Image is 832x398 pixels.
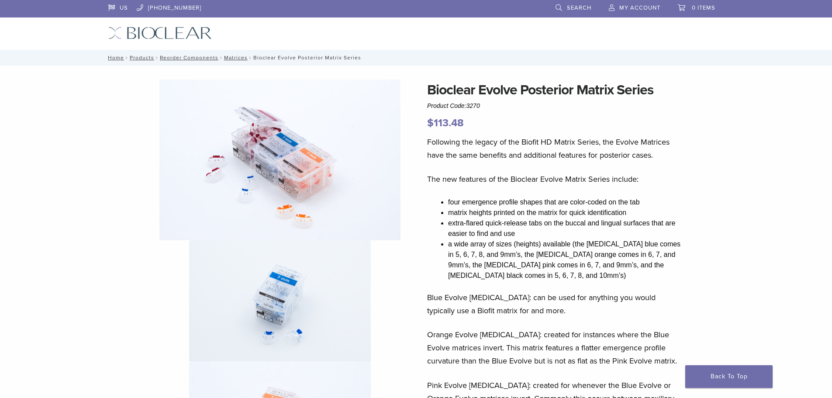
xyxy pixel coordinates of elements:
[448,218,684,239] li: extra-flared quick-release tabs on the buccal and lingual surfaces that are easier to find and use
[248,55,253,60] span: /
[154,55,160,60] span: /
[567,4,591,11] span: Search
[218,55,224,60] span: /
[108,27,212,39] img: Bioclear
[692,4,715,11] span: 0 items
[189,240,371,361] img: Bioclear Evolve Posterior Matrix Series - Image 2
[124,55,130,60] span: /
[427,102,480,109] span: Product Code:
[466,102,480,109] span: 3270
[159,80,400,240] img: Evolve-refills-2
[427,291,684,317] p: Blue Evolve [MEDICAL_DATA]: can be used for anything you would typically use a Biofit matrix for ...
[448,208,684,218] li: matrix heights printed on the matrix for quick identification
[224,55,248,61] a: Matrices
[102,50,731,66] nav: Bioclear Evolve Posterior Matrix Series
[685,365,773,388] a: Back To Top
[448,239,684,281] li: a wide array of sizes (heights) available (the [MEDICAL_DATA] blue comes in 5, 6, 7, 8, and 9mm’s...
[427,117,464,129] bdi: 113.48
[427,173,684,186] p: The new features of the Bioclear Evolve Matrix Series include:
[160,55,218,61] a: Reorder Components
[619,4,660,11] span: My Account
[105,55,124,61] a: Home
[427,80,684,100] h1: Bioclear Evolve Posterior Matrix Series
[427,135,684,162] p: Following the legacy of the Biofit HD Matrix Series, the Evolve Matrices have the same benefits a...
[130,55,154,61] a: Products
[427,328,684,367] p: Orange Evolve [MEDICAL_DATA]: created for instances where the Blue Evolve matrices invert. This m...
[448,197,684,208] li: four emergence profile shapes that are color-coded on the tab
[427,117,434,129] span: $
